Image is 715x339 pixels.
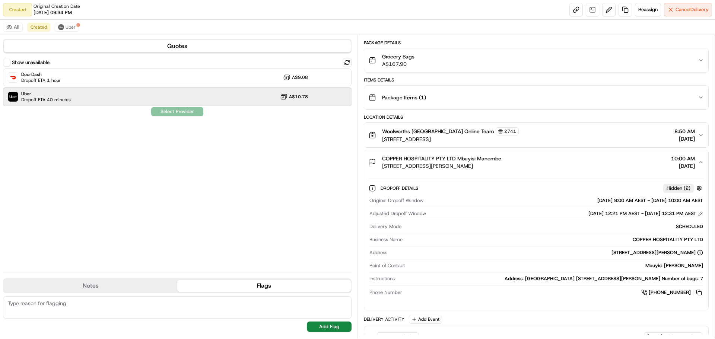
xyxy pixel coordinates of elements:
[364,150,708,174] button: COPPER HOSPITALITY PTY LTD Mbuyisi Manombe[STREET_ADDRESS][PERSON_NAME]10:00 AM[DATE]
[664,3,712,16] button: CancelDelivery
[177,280,351,292] button: Flags
[21,77,61,83] span: Dropoff ETA 1 hour
[398,275,703,282] div: Address: [GEOGRAPHIC_DATA] [STREET_ADDRESS][PERSON_NAME] Number of bags: 7
[8,73,18,82] img: DoorDash
[27,23,50,32] button: Created
[21,91,71,97] span: Uber
[3,23,23,32] button: All
[364,174,708,310] div: COPPER HOSPITALITY PTY LTD Mbuyisi Manombe[STREET_ADDRESS][PERSON_NAME]10:00 AM[DATE]
[676,6,709,13] span: Cancel Delivery
[382,94,426,101] span: Package Items ( 1 )
[382,155,501,162] span: COPPER HOSPITALITY PTY LTD Mbuyisi Manombe
[674,135,695,143] span: [DATE]
[55,23,79,32] button: Uber
[31,24,47,30] span: Created
[369,197,423,204] span: Original Dropoff Window
[34,3,80,9] span: Original Creation Date
[504,128,516,134] span: 2741
[406,236,703,243] div: COPPER HOSPITALITY PTY LTD
[674,128,695,135] span: 8:50 AM
[588,210,703,217] div: [DATE] 12:21 PM AEST - [DATE] 12:31 PM AEST
[408,262,703,269] div: Mbuyisi [PERSON_NAME]
[4,40,351,52] button: Quotes
[382,53,414,60] span: Grocery Bags
[66,24,76,30] span: Uber
[307,322,352,332] button: Add Flag
[382,60,414,68] span: A$167.90
[382,162,501,170] span: [STREET_ADDRESS][PERSON_NAME]
[292,74,308,80] span: A$9.08
[611,249,703,256] div: [STREET_ADDRESS][PERSON_NAME]
[369,249,387,256] span: Address
[289,94,308,100] span: A$10.78
[364,48,708,72] button: Grocery BagsA$167.90
[369,210,426,217] span: Adjusted Dropoff Window
[364,316,404,322] div: Delivery Activity
[641,288,703,297] a: [PHONE_NUMBER]
[21,97,71,103] span: Dropoff ETA 40 minutes
[4,280,177,292] button: Notes
[280,93,308,100] button: A$10.78
[364,123,708,147] button: Woolworths [GEOGRAPHIC_DATA] Online Team2741[STREET_ADDRESS]8:50 AM[DATE]
[369,289,402,296] span: Phone Number
[635,3,661,16] button: Reassign
[283,74,308,81] button: A$9.08
[58,24,64,30] img: uber-new-logo.jpeg
[364,86,708,109] button: Package Items (1)
[671,162,695,170] span: [DATE]
[364,77,709,83] div: Items Details
[381,185,420,191] span: Dropoff Details
[667,185,690,192] span: Hidden ( 2 )
[8,92,18,102] img: Uber
[671,155,695,162] span: 10:00 AM
[649,289,691,296] span: [PHONE_NUMBER]
[369,275,395,282] span: Instructions
[369,262,405,269] span: Point of Contact
[638,6,658,13] span: Reassign
[382,128,494,135] span: Woolworths [GEOGRAPHIC_DATA] Online Team
[426,197,703,204] div: [DATE] 9:00 AM AEST - [DATE] 10:00 AM AEST
[404,223,703,230] div: SCHEDULED
[409,315,442,324] button: Add Event
[369,236,403,243] span: Business Name
[364,40,709,46] div: Package Details
[382,135,519,143] span: [STREET_ADDRESS]
[21,71,61,77] span: DoorDash
[34,9,72,16] span: [DATE] 09:34 PM
[12,59,50,66] label: Show unavailable
[369,223,401,230] span: Delivery Mode
[364,114,709,120] div: Location Details
[663,183,704,193] button: Hidden (2)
